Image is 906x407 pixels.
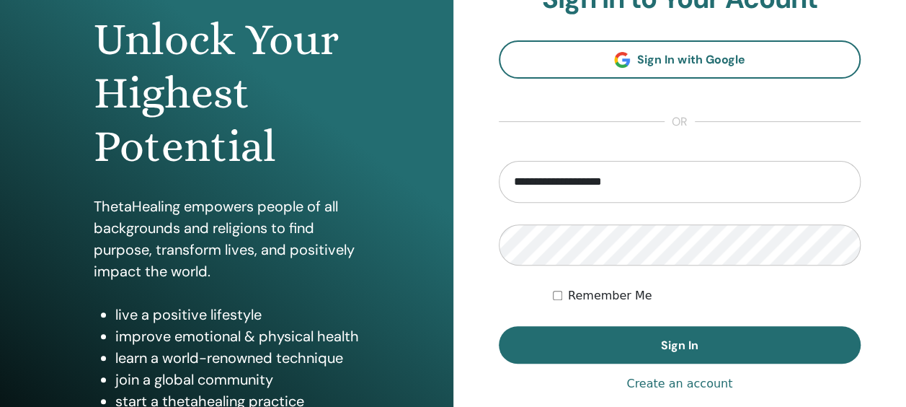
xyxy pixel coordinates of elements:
span: or [665,113,695,131]
a: Create an account [626,375,732,393]
li: improve emotional & physical health [115,325,360,347]
li: learn a world-renowned technique [115,347,360,369]
div: Keep me authenticated indefinitely or until I manually logout [553,287,861,305]
p: ThetaHealing empowers people of all backgrounds and religions to find purpose, transform lives, a... [94,196,360,282]
a: Sign In with Google [499,40,861,79]
span: Sign In [661,338,698,353]
li: live a positive lifestyle [115,304,360,325]
h1: Unlock Your Highest Potential [94,13,360,174]
li: join a global community [115,369,360,390]
button: Sign In [499,326,861,364]
label: Remember Me [568,287,652,305]
span: Sign In with Google [637,52,745,67]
